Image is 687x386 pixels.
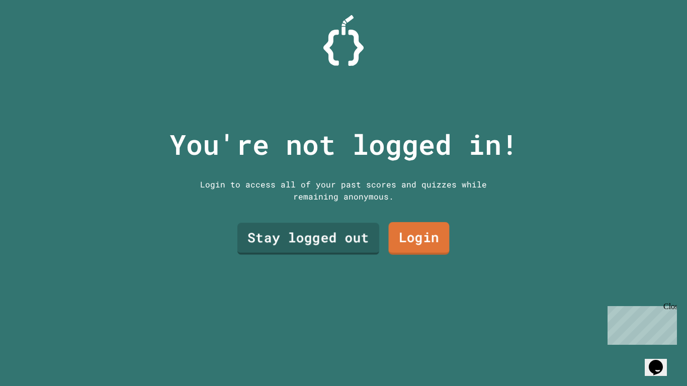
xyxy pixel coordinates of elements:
div: Login to access all of your past scores and quizzes while remaining anonymous. [193,178,494,203]
a: Login [389,222,450,255]
p: You're not logged in! [169,124,518,165]
iframe: chat widget [604,302,677,345]
div: Chat with us now!Close [4,4,69,64]
iframe: chat widget [645,346,677,376]
img: Logo.svg [323,15,364,66]
a: Stay logged out [237,223,379,255]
